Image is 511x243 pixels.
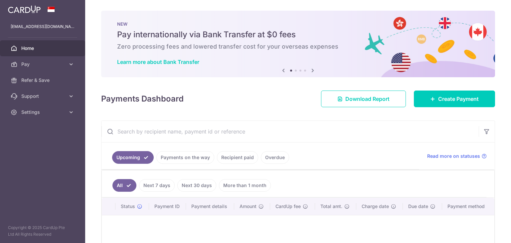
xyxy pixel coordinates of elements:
span: CardUp fee [275,203,301,210]
a: Overdue [261,151,289,164]
span: Read more on statuses [427,153,480,159]
a: Next 30 days [177,179,216,192]
a: Read more on statuses [427,153,487,159]
a: Upcoming [112,151,154,164]
a: Next 7 days [139,179,175,192]
span: Settings [21,109,65,116]
span: Status [121,203,135,210]
span: Pay [21,61,65,68]
input: Search by recipient name, payment id or reference [101,121,479,142]
span: Amount [240,203,256,210]
a: Payments on the way [156,151,214,164]
h6: Zero processing fees and lowered transfer cost for your overseas expenses [117,43,479,51]
a: Download Report [321,91,406,107]
a: Learn more about Bank Transfer [117,59,199,65]
span: Support [21,93,65,100]
p: [EMAIL_ADDRESS][DOMAIN_NAME] [11,23,75,30]
span: Home [21,45,65,52]
th: Payment ID [149,198,186,215]
p: NEW [117,21,479,27]
th: Payment details [186,198,234,215]
span: Create Payment [438,95,479,103]
th: Payment method [442,198,494,215]
a: Recipient paid [217,151,258,164]
img: CardUp [8,5,41,13]
span: Total amt. [320,203,342,210]
span: Due date [408,203,428,210]
a: All [112,179,136,192]
h4: Payments Dashboard [101,93,184,105]
a: More than 1 month [219,179,271,192]
a: Create Payment [414,91,495,107]
h5: Pay internationally via Bank Transfer at $0 fees [117,29,479,40]
span: Refer & Save [21,77,65,84]
span: Download Report [345,95,390,103]
span: Charge date [362,203,389,210]
img: Bank transfer banner [101,11,495,77]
